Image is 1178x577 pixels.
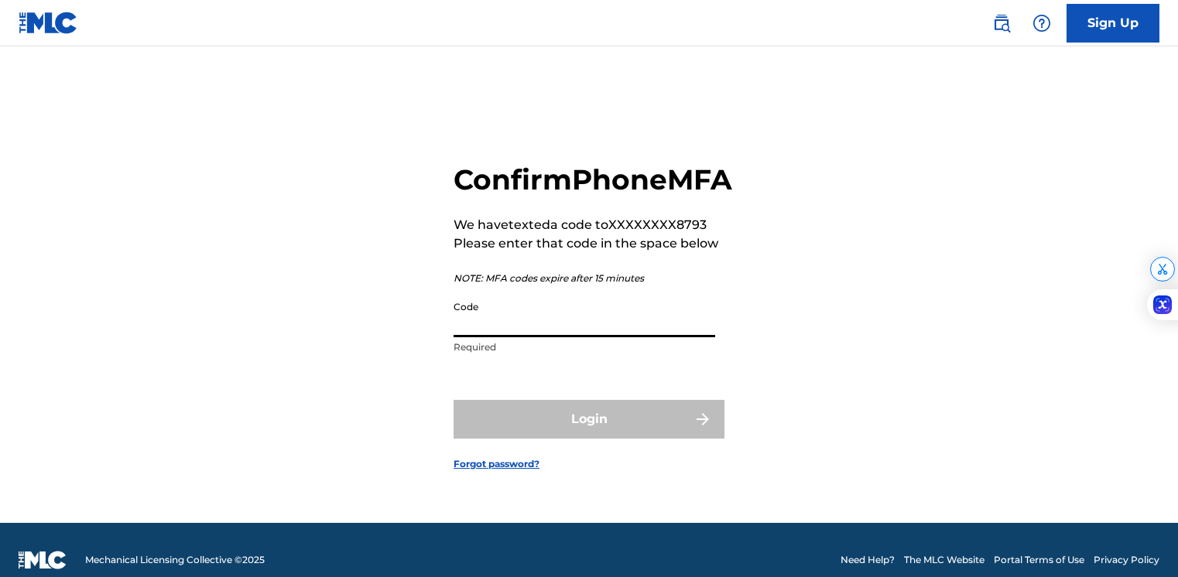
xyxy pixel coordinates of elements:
[454,162,732,197] h2: Confirm Phone MFA
[454,216,732,234] p: We have texted a code to XXXXXXXX8793
[992,14,1011,32] img: search
[454,340,715,354] p: Required
[454,271,732,285] p: NOTE: MFA codes expire after 15 minutes
[1067,4,1159,43] a: Sign Up
[454,234,732,253] p: Please enter that code in the space below
[454,457,539,471] a: Forgot password?
[19,551,67,569] img: logo
[19,12,78,34] img: MLC Logo
[85,553,265,567] span: Mechanical Licensing Collective © 2025
[1094,553,1159,567] a: Privacy Policy
[1026,8,1057,39] div: Help
[904,553,985,567] a: The MLC Website
[1032,14,1051,32] img: help
[841,553,895,567] a: Need Help?
[994,553,1084,567] a: Portal Terms of Use
[986,8,1017,39] a: Public Search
